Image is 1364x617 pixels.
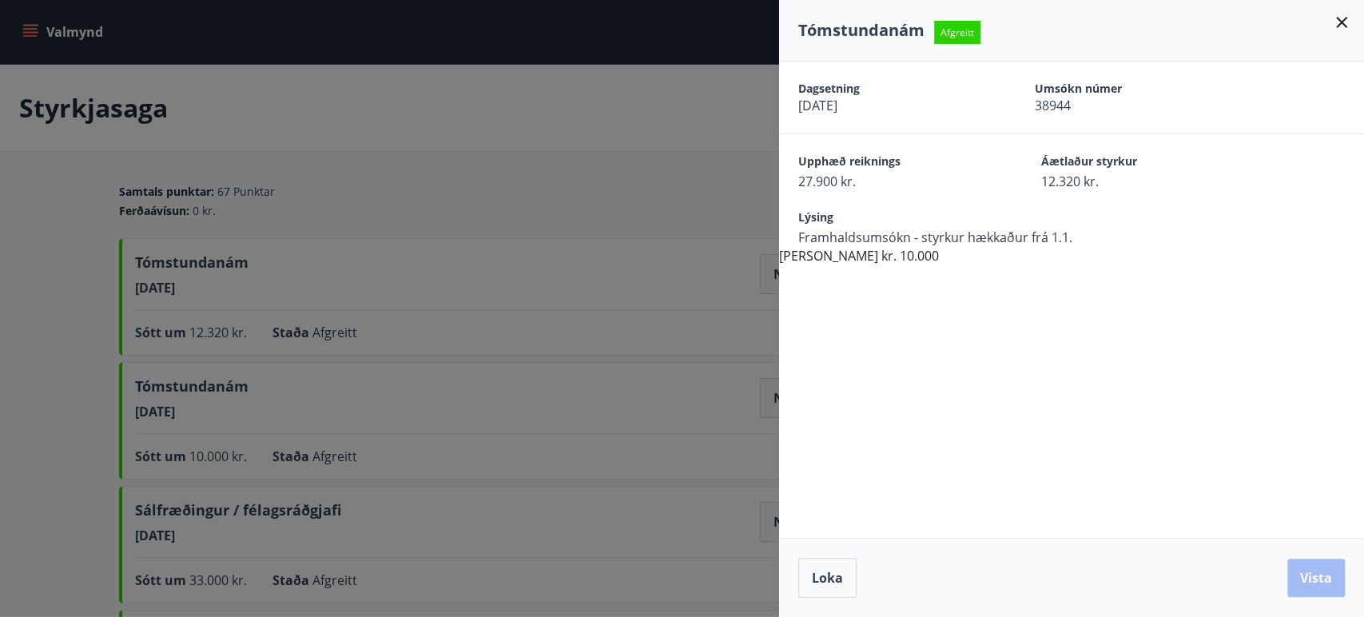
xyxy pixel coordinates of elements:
span: Framhaldsumsókn - styrkur hækkaður frá 1.1. [798,229,1072,246]
span: Dagsetning [798,81,979,97]
button: Loka [798,558,857,598]
div: [PERSON_NAME] kr. 10.000 [779,62,1364,265]
span: Áætlaður styrkur [1041,153,1228,173]
span: 27.900 kr. [798,173,985,190]
span: Upphæð reiknings [798,153,985,173]
span: 12.320 kr. [1041,173,1228,190]
span: Afgreitt [934,21,980,44]
span: Loka [812,569,843,587]
span: Tómstundanám [798,19,925,41]
span: Umsókn númer [1035,81,1215,97]
span: [DATE] [798,97,979,114]
span: Lýsing [798,209,1072,229]
span: 38944 [1035,97,1215,114]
